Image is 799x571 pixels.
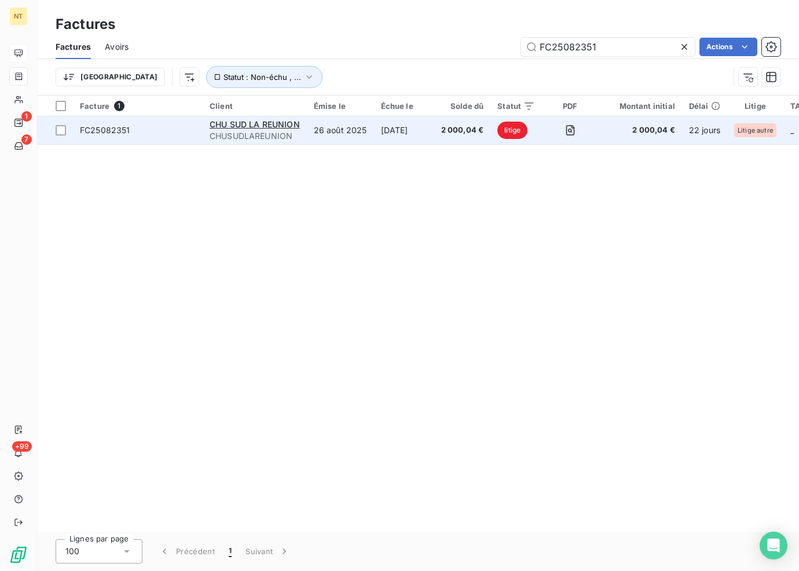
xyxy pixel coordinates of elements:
[223,72,301,82] span: Statut : Non-échu , ...
[760,532,787,559] div: Open Intercom Messenger
[105,41,129,53] span: Avoirs
[80,101,109,111] span: Facture
[222,539,239,563] button: 1
[606,101,675,111] div: Montant initial
[65,546,79,557] span: 100
[152,539,222,563] button: Précédent
[307,116,374,144] td: 26 août 2025
[497,101,535,111] div: Statut
[699,38,757,56] button: Actions
[549,101,591,111] div: PDF
[441,101,484,111] div: Solde dû
[790,125,794,135] span: _
[497,122,527,139] span: litige
[314,101,367,111] div: Émise le
[21,134,32,145] span: 7
[80,125,130,135] span: FC25082351
[210,101,300,111] div: Client
[12,441,32,452] span: +99
[734,101,776,111] div: Litige
[210,119,300,129] span: CHU SUD LA REUNION
[206,66,322,88] button: Statut : Non-échu , ...
[441,125,484,136] span: 2 000,04 €
[606,125,675,136] span: 2 000,04 €
[689,101,720,111] div: Délai
[381,101,427,111] div: Échue le
[9,7,28,25] div: NT
[21,111,32,122] span: 1
[210,130,300,142] span: CHUSUDLAREUNION
[56,41,91,53] span: Factures
[374,116,434,144] td: [DATE]
[521,38,695,56] input: Rechercher
[114,101,124,111] span: 1
[738,127,773,134] span: Litige autre
[56,14,115,35] h3: Factures
[682,116,727,144] td: 22 jours
[9,546,28,564] img: Logo LeanPay
[56,68,165,86] button: [GEOGRAPHIC_DATA]
[229,546,232,557] span: 1
[239,539,297,563] button: Suivant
